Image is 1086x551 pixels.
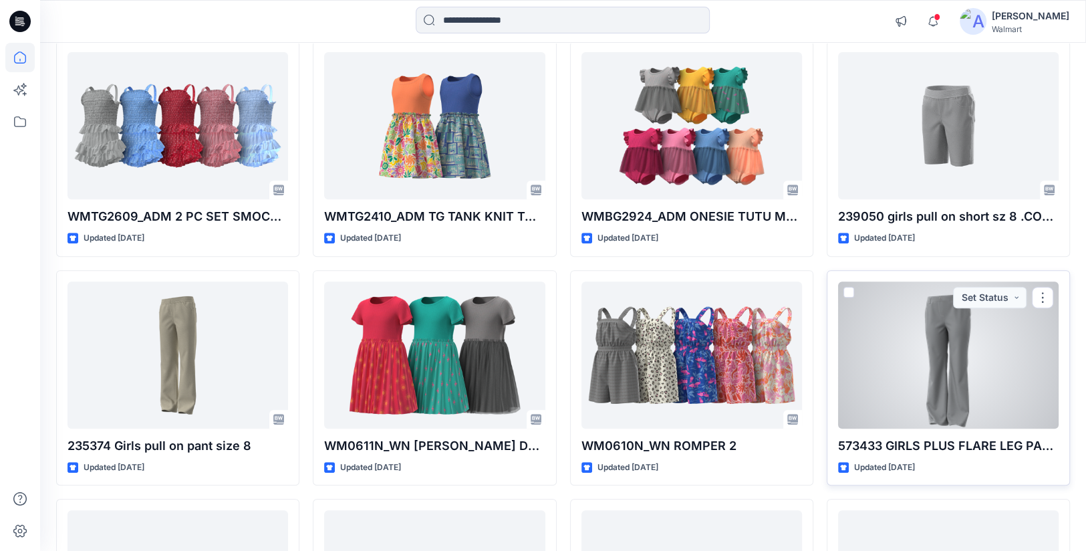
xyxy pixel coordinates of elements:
a: WMTG2410_ADM TG TANK KNIT TO WOVEN [324,52,545,199]
p: Updated [DATE] [597,231,658,245]
p: Updated [DATE] [340,461,401,475]
p: WM0610N_WN ROMPER 2 [581,437,802,455]
div: Walmart [992,24,1069,34]
p: WM0611N_WN [PERSON_NAME] DRESS [324,437,545,455]
p: 239050 girls pull on short sz 8 .COM ONLY [838,207,1059,226]
a: WM0611N_WN SS TUTU DRESS [324,282,545,429]
a: WM0610N_WN ROMPER 2 [581,282,802,429]
div: [PERSON_NAME] [992,8,1069,24]
a: 235374 Girls pull on pant size 8 [67,282,288,429]
p: Updated [DATE] [854,231,915,245]
a: WMTG2609_ADM 2 PC SET SMOCKING TOP [67,52,288,199]
a: 239050 girls pull on short sz 8 .COM ONLY [838,52,1059,199]
p: WMTG2609_ADM 2 PC SET SMOCKING TOP [67,207,288,226]
p: Updated [DATE] [597,461,658,475]
p: Updated [DATE] [340,231,401,245]
img: avatar [960,8,986,35]
p: WMTG2410_ADM TG TANK KNIT TO WOVEN [324,207,545,226]
p: 573433 GIRLS PLUS FLARE LEG PANT [838,437,1059,455]
p: 235374 Girls pull on pant size 8 [67,437,288,455]
p: WMBG2924_ADM ONESIE TUTU MESH [581,207,802,226]
a: 573433 GIRLS PLUS FLARE LEG PANT [838,282,1059,429]
a: WMBG2924_ADM ONESIE TUTU MESH [581,52,802,199]
p: Updated [DATE] [84,461,144,475]
p: Updated [DATE] [84,231,144,245]
p: Updated [DATE] [854,461,915,475]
